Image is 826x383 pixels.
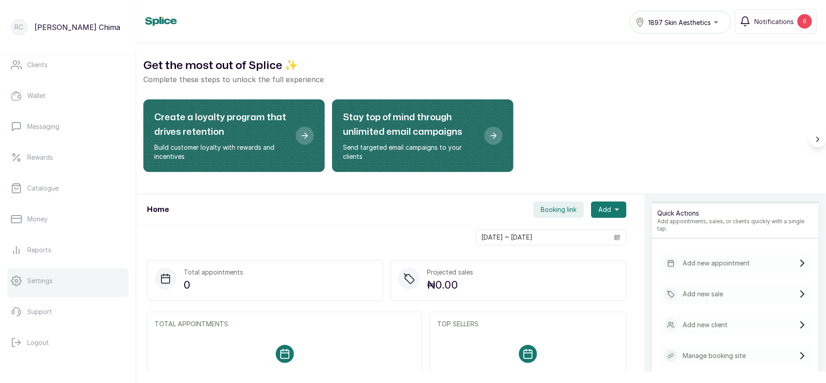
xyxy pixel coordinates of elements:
[15,23,24,32] p: RC
[735,9,817,34] button: Notifications6
[657,209,813,218] p: Quick Actions
[155,319,415,329] p: TOTAL APPOINTMENTS
[184,277,243,293] p: 0
[143,74,819,85] p: Complete these steps to unlock the full experience
[343,143,477,161] p: Send targeted email campaigns to your clients
[427,277,474,293] p: ₦0.00
[27,60,48,69] p: Clients
[27,246,51,255] p: Reports
[476,230,609,245] input: Select date
[754,17,794,26] span: Notifications
[147,204,169,215] h1: Home
[7,206,128,232] a: Money
[7,330,128,355] button: Logout
[683,351,746,360] p: Manage booking site
[154,110,288,139] h2: Create a loyalty program that drives retention
[7,83,128,108] a: Wallet
[27,276,53,285] p: Settings
[683,290,723,299] p: Add new sale
[27,307,52,316] p: Support
[657,218,813,232] p: Add appointments, sales, or clients quickly with a single tap.
[427,268,474,277] p: Projected sales
[332,99,513,172] div: Stay top of mind through unlimited email campaigns
[630,11,731,34] button: 1897 Skin Aesthetics
[27,122,59,131] p: Messaging
[27,153,53,162] p: Rewards
[34,22,120,33] p: [PERSON_NAME] Chima
[27,91,46,100] p: Wallet
[683,320,728,329] p: Add new client
[591,201,626,218] button: Add
[27,215,48,224] p: Money
[7,299,128,324] a: Support
[810,131,826,147] button: Scroll right
[27,338,49,347] p: Logout
[683,259,750,268] p: Add new appointment
[154,143,288,161] p: Build customer loyalty with rewards and incentives
[170,363,400,379] p: No appointments. Visit your calendar to add some appointments for [DATE]
[797,14,812,29] div: 6
[7,52,128,78] a: Clients
[7,114,128,139] a: Messaging
[533,201,584,218] button: Booking link
[541,205,577,214] span: Booking link
[27,184,59,193] p: Catalogue
[143,58,819,74] h2: Get the most out of Splice ✨
[7,145,128,170] a: Rewards
[343,110,477,139] h2: Stay top of mind through unlimited email campaigns
[437,319,619,329] p: TOP SELLERS
[184,268,243,277] p: Total appointments
[143,99,325,172] div: Create a loyalty program that drives retention
[7,176,128,201] a: Catalogue
[648,18,711,27] span: 1897 Skin Aesthetics
[598,205,611,214] span: Add
[7,237,128,263] a: Reports
[614,234,621,241] svg: calendar
[7,268,128,294] a: Settings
